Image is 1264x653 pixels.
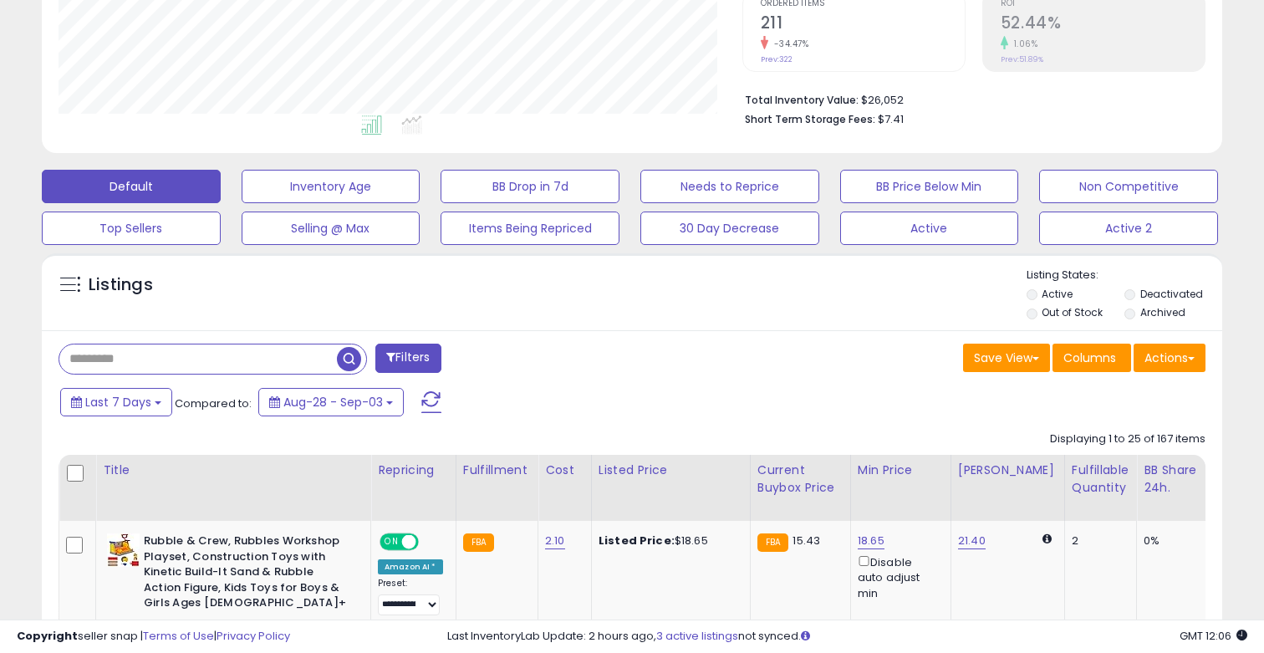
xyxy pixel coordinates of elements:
button: Needs to Reprice [640,170,819,203]
div: Fulfillable Quantity [1072,462,1129,497]
b: Short Term Storage Fees: [745,112,875,126]
button: Columns [1052,344,1131,372]
strong: Copyright [17,628,78,644]
div: 2 [1072,533,1124,548]
button: 30 Day Decrease [640,212,819,245]
small: 1.06% [1008,38,1038,50]
label: Out of Stock [1042,305,1103,319]
div: seller snap | | [17,629,290,645]
b: Listed Price: [599,533,675,548]
h2: 52.44% [1001,13,1205,36]
div: Last InventoryLab Update: 2 hours ago, not synced. [447,629,1247,645]
div: Min Price [858,462,944,479]
div: [PERSON_NAME] [958,462,1058,479]
button: Non Competitive [1039,170,1218,203]
small: -34.47% [768,38,809,50]
button: BB Drop in 7d [441,170,619,203]
p: Listing States: [1027,268,1223,283]
span: Columns [1063,349,1116,366]
span: Aug-28 - Sep-03 [283,394,383,411]
button: Items Being Repriced [441,212,619,245]
div: Amazon AI * [378,559,443,574]
span: ON [381,535,402,549]
button: Aug-28 - Sep-03 [258,388,404,416]
button: Active [840,212,1019,245]
div: Disable auto adjust min [858,553,938,601]
small: FBA [463,533,494,552]
b: Rubble & Crew, Rubbles Workshop Playset, Construction Toys with Kinetic Build-It Sand & Rubble Ac... [144,533,347,615]
a: Privacy Policy [217,628,290,644]
small: Prev: 322 [761,54,793,64]
div: Listed Price [599,462,743,479]
a: Terms of Use [143,628,214,644]
label: Active [1042,287,1073,301]
button: Default [42,170,221,203]
div: Preset: [378,578,443,615]
span: OFF [416,535,443,549]
small: Prev: 51.89% [1001,54,1043,64]
button: Actions [1134,344,1205,372]
div: Current Buybox Price [757,462,844,497]
span: Last 7 Days [85,394,151,411]
span: 2025-09-11 12:06 GMT [1180,628,1247,644]
button: Active 2 [1039,212,1218,245]
label: Deactivated [1140,287,1203,301]
button: Inventory Age [242,170,420,203]
div: Displaying 1 to 25 of 167 items [1050,431,1205,447]
li: $26,052 [745,89,1193,109]
div: BB Share 24h. [1144,462,1205,497]
button: Save View [963,344,1050,372]
span: Compared to: [175,395,252,411]
span: $7.41 [878,111,904,127]
a: 3 active listings [656,628,738,644]
span: 15.43 [793,533,820,548]
div: 0% [1144,533,1199,548]
b: Total Inventory Value: [745,93,859,107]
div: $18.65 [599,533,737,548]
a: 21.40 [958,533,986,549]
a: 18.65 [858,533,884,549]
a: 2.10 [545,533,565,549]
img: 4160p6Tx42L._SL40_.jpg [107,533,140,567]
button: BB Price Below Min [840,170,1019,203]
small: FBA [757,533,788,552]
button: Top Sellers [42,212,221,245]
div: Repricing [378,462,449,479]
h5: Listings [89,273,153,297]
button: Last 7 Days [60,388,172,416]
button: Selling @ Max [242,212,420,245]
h2: 211 [761,13,965,36]
button: Filters [375,344,441,373]
div: Title [103,462,364,479]
div: Fulfillment [463,462,531,479]
label: Archived [1140,305,1185,319]
div: Cost [545,462,584,479]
